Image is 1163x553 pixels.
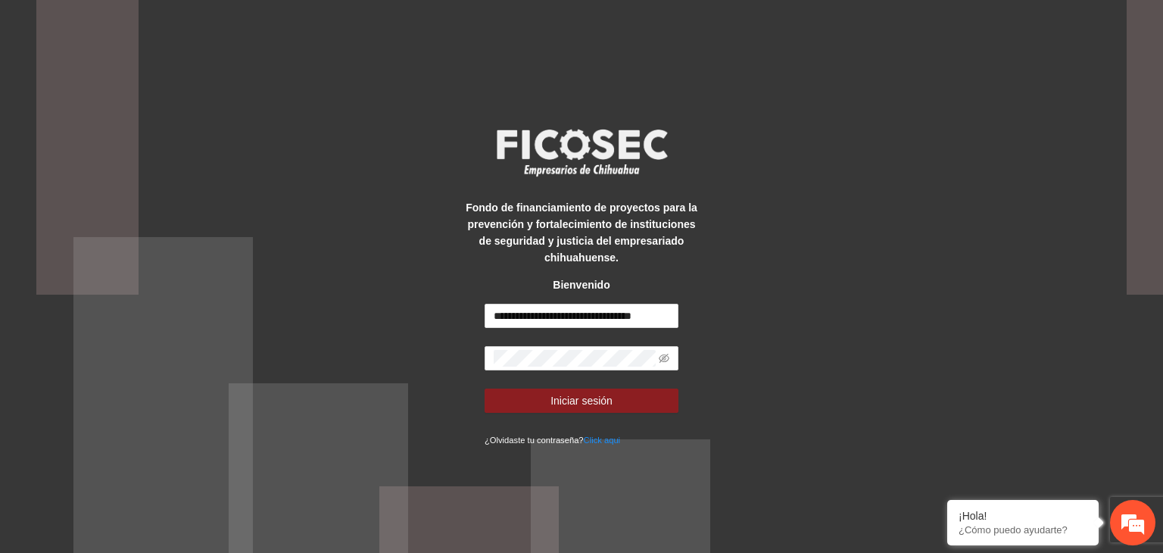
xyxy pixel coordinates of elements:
button: Iniciar sesión [485,389,678,413]
small: ¿Olvidaste tu contraseña? [485,436,620,445]
strong: Fondo de financiamiento de proyectos para la prevención y fortalecimiento de instituciones de seg... [466,202,697,264]
div: ¡Hola! [959,510,1087,522]
strong: Bienvenido [553,279,610,291]
img: logo [487,124,676,180]
span: eye-invisible [659,353,669,364]
span: Iniciar sesión [550,392,613,409]
a: Click aqui [584,436,621,445]
p: ¿Cómo puedo ayudarte? [959,524,1087,536]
